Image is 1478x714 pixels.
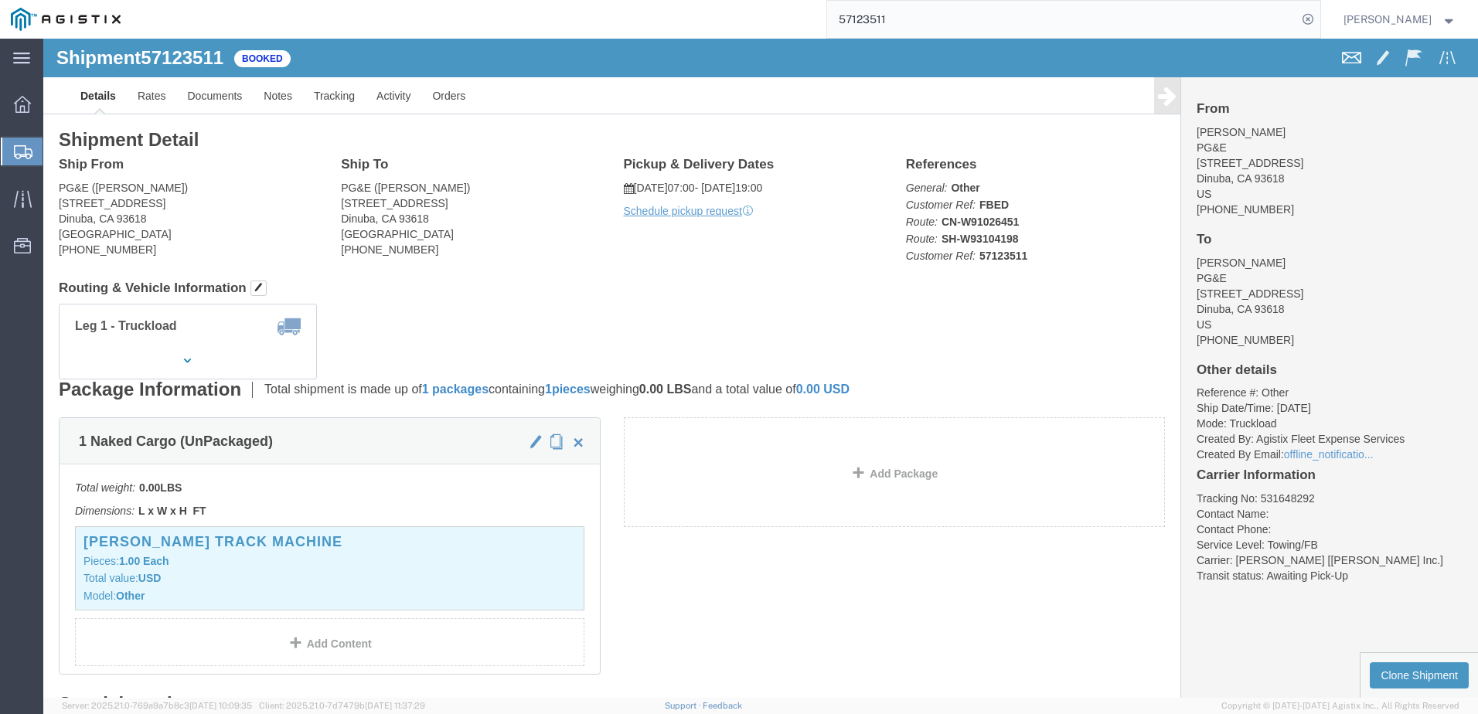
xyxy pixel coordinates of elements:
[1343,10,1457,29] button: [PERSON_NAME]
[11,8,121,31] img: logo
[62,701,252,710] span: Server: 2025.21.0-769a9a7b8c3
[189,701,252,710] span: [DATE] 10:09:35
[665,701,703,710] a: Support
[703,701,742,710] a: Feedback
[43,39,1478,698] iframe: FS Legacy Container
[827,1,1297,38] input: Search for shipment number, reference number
[259,701,425,710] span: Client: 2025.21.0-7d7479b
[365,701,425,710] span: [DATE] 11:37:29
[1343,11,1432,28] span: Deni Smith
[1221,699,1459,712] span: Copyright © [DATE]-[DATE] Agistix Inc., All Rights Reserved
